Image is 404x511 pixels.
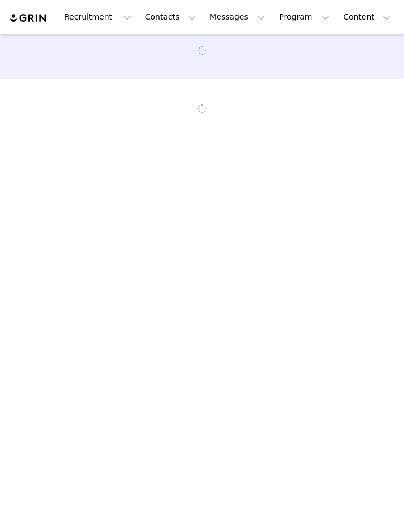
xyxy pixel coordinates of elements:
img: grin logo [9,13,48,23]
button: Messages [203,4,272,30]
button: Program [272,4,336,30]
button: Recruitment [57,4,138,30]
button: Contacts [138,4,203,30]
button: Content [336,4,397,30]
